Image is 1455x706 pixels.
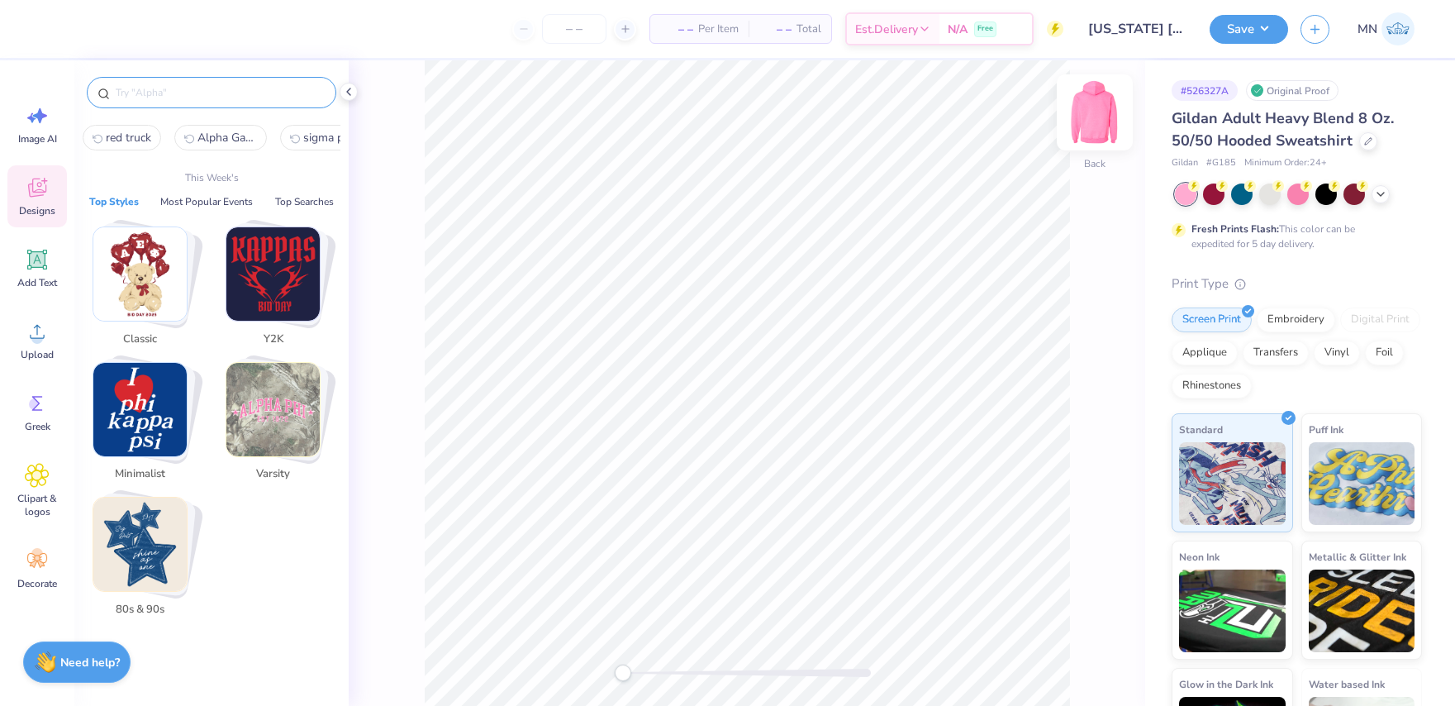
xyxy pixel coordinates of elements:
[1172,308,1252,332] div: Screen Print
[113,332,167,348] span: Classic
[1246,80,1339,101] div: Original Proof
[83,362,207,489] button: Stack Card Button Minimalist
[1179,421,1223,438] span: Standard
[1172,156,1198,170] span: Gildan
[1179,570,1286,652] img: Neon Ink
[1340,308,1420,332] div: Digital Print
[1191,222,1395,251] div: This color can be expedited for 5 day delivery.
[1179,442,1286,525] img: Standard
[977,23,993,35] span: Free
[113,466,167,483] span: Minimalist
[1309,675,1385,693] span: Water based Ink
[280,125,373,150] button: sigma phi epsilon2
[615,665,631,681] div: Accessibility label
[1179,675,1273,693] span: Glow in the Dark Ink
[83,227,207,354] button: Stack Card Button Classic
[216,362,340,489] button: Stack Card Button Varsity
[270,193,339,210] button: Top Searches
[796,21,821,38] span: Total
[1172,108,1394,150] span: Gildan Adult Heavy Blend 8 Oz. 50/50 Hooded Sweatshirt
[542,14,606,44] input: – –
[114,84,326,101] input: Try "Alpha"
[10,492,64,518] span: Clipart & logos
[1314,341,1360,365] div: Vinyl
[1309,421,1343,438] span: Puff Ink
[948,21,968,38] span: N/A
[1172,374,1252,398] div: Rhinestones
[17,276,57,289] span: Add Text
[1191,222,1279,236] strong: Fresh Prints Flash:
[855,21,918,38] span: Est. Delivery
[698,21,739,38] span: Per Item
[60,655,120,670] strong: Need help?
[1076,12,1197,45] input: Untitled Design
[246,332,300,348] span: Y2K
[84,193,144,210] button: Top Styles
[1309,570,1415,652] img: Metallic & Glitter Ink
[113,602,167,618] span: 80s & 90s
[1309,548,1406,565] span: Metallic & Glitter Ink
[1243,341,1309,365] div: Transfers
[1257,308,1335,332] div: Embroidery
[83,125,161,150] button: red truck0
[758,21,792,38] span: – –
[303,130,363,145] span: sigma phi epsilon
[1206,156,1236,170] span: # G185
[18,132,57,145] span: Image AI
[174,125,267,150] button: Alpha Gamma Delta1
[25,420,50,433] span: Greek
[226,363,320,456] img: Varsity
[1172,274,1422,293] div: Print Type
[660,21,693,38] span: – –
[1244,156,1327,170] span: Minimum Order: 24 +
[1358,20,1377,39] span: MN
[197,130,257,145] span: Alpha Gamma Delta
[155,193,258,210] button: Most Popular Events
[1381,12,1415,45] img: Mark Navarro
[1084,156,1106,171] div: Back
[1062,79,1128,145] img: Back
[93,498,187,591] img: 80s & 90s
[216,227,340,354] button: Stack Card Button Y2K
[1350,12,1422,45] a: MN
[83,497,207,624] button: Stack Card Button 80s & 90s
[1172,80,1238,101] div: # 526327A
[21,348,54,361] span: Upload
[185,170,239,185] p: This Week's
[1309,442,1415,525] img: Puff Ink
[93,227,187,321] img: Classic
[1172,341,1238,365] div: Applique
[93,363,187,456] img: Minimalist
[106,130,151,145] span: red truck
[1179,548,1220,565] span: Neon Ink
[246,466,300,483] span: Varsity
[19,204,55,217] span: Designs
[1210,15,1288,44] button: Save
[17,577,57,590] span: Decorate
[226,227,320,321] img: Y2K
[1365,341,1404,365] div: Foil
